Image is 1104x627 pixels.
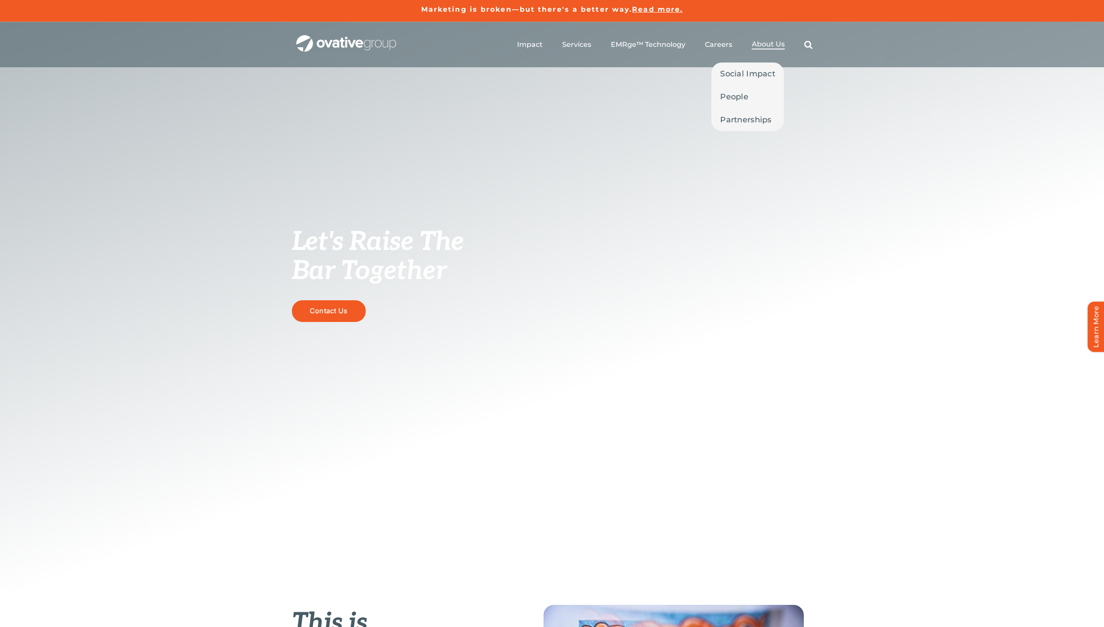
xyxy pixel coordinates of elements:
[705,40,732,49] a: Careers
[804,40,812,49] a: Search
[296,34,396,43] a: OG_Full_horizontal_WHT
[292,256,446,287] span: Bar Together
[562,40,591,49] a: Services
[292,300,366,322] a: Contact Us
[711,108,784,131] a: Partnerships
[517,40,543,49] a: Impact
[310,307,347,315] span: Contact Us
[611,40,685,49] a: EMRge™ Technology
[632,5,683,13] a: Read more.
[292,227,464,258] span: Let's Raise The
[720,68,775,80] span: Social Impact
[711,62,784,85] a: Social Impact
[720,91,748,103] span: People
[517,31,812,59] nav: Menu
[720,114,771,126] span: Partnerships
[711,85,784,108] a: People
[752,40,785,49] a: About Us
[421,5,632,13] a: Marketing is broken—but there's a better way.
